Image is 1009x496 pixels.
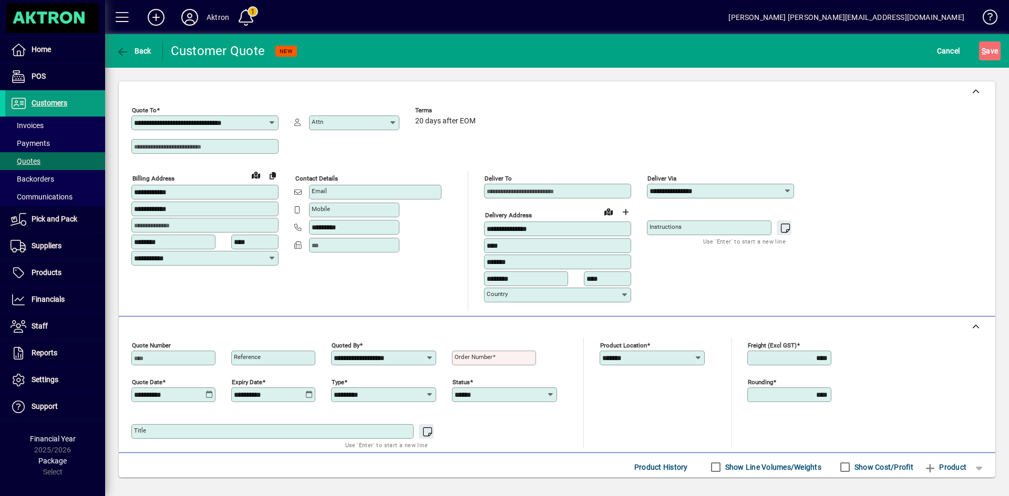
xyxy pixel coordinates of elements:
button: Add [139,8,173,27]
label: Show Line Volumes/Weights [723,462,821,472]
span: Reports [32,349,57,357]
mat-label: Mobile [312,205,330,213]
span: S [982,47,986,55]
mat-hint: Use 'Enter' to start a new line [345,439,428,451]
span: Product History [634,459,688,476]
a: Financials [5,287,105,313]
a: POS [5,64,105,90]
span: Quotes [11,157,40,165]
mat-label: Reference [234,353,261,361]
span: Product [924,459,966,476]
span: Communications [11,193,73,201]
span: Invoices [11,121,44,130]
a: Quotes [5,152,105,170]
mat-label: Attn [312,118,323,125]
mat-label: Country [487,290,508,298]
span: Backorders [11,175,54,183]
span: 20 days after EOM [415,117,476,125]
a: Knowledge Base [975,2,996,36]
mat-label: Freight (excl GST) [748,341,797,349]
div: Aktron [207,9,229,26]
mat-label: Instructions [650,223,682,230]
span: Back [116,47,151,55]
a: Staff [5,313,105,340]
button: Profile [173,8,207,27]
span: Support [32,402,58,410]
mat-label: Deliver To [485,175,512,182]
button: Choose address [617,204,634,220]
mat-label: Expiry date [232,378,262,385]
label: Show Cost/Profit [852,462,913,472]
span: Products [32,268,61,277]
mat-label: Type [332,378,344,385]
span: Financial Year [30,435,76,443]
mat-label: Quoted by [332,341,359,349]
mat-label: Deliver via [647,175,676,182]
a: Reports [5,340,105,366]
a: Products [5,260,105,286]
button: Product [919,458,972,477]
span: Financials [32,295,65,303]
div: [PERSON_NAME] [PERSON_NAME][EMAIL_ADDRESS][DOMAIN_NAME] [728,9,964,26]
mat-label: Quote number [132,341,171,349]
button: Save [979,41,1001,60]
mat-label: Product location [600,341,647,349]
button: Cancel [934,41,963,60]
span: NEW [280,48,293,55]
span: Home [32,45,51,54]
span: Pick and Pack [32,215,77,223]
a: Backorders [5,170,105,188]
button: Back [114,41,154,60]
mat-label: Title [134,427,146,434]
span: Suppliers [32,241,61,250]
a: View on map [600,203,617,220]
a: Support [5,394,105,420]
span: Package [38,457,67,465]
div: Customer Quote [171,43,265,59]
span: Payments [11,139,50,147]
button: Copy to Delivery address [264,167,281,184]
span: Customers [32,99,67,107]
a: Payments [5,134,105,152]
span: ave [982,43,998,59]
mat-label: Rounding [748,378,773,385]
span: Staff [32,322,48,330]
a: Communications [5,188,105,206]
a: Invoices [5,117,105,134]
span: Cancel [937,43,960,59]
span: Settings [32,375,58,384]
a: Suppliers [5,233,105,259]
mat-label: Quote date [132,378,162,385]
span: POS [32,72,46,80]
mat-label: Email [312,187,327,195]
span: Terms [415,107,478,114]
button: Product History [630,458,692,477]
a: View on map [248,166,264,183]
mat-label: Order number [455,353,492,361]
a: Pick and Pack [5,206,105,233]
mat-label: Quote To [132,107,157,114]
mat-hint: Use 'Enter' to start a new line [703,235,786,247]
a: Home [5,37,105,63]
app-page-header-button: Back [105,41,163,60]
a: Settings [5,367,105,393]
mat-label: Status [452,378,470,385]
